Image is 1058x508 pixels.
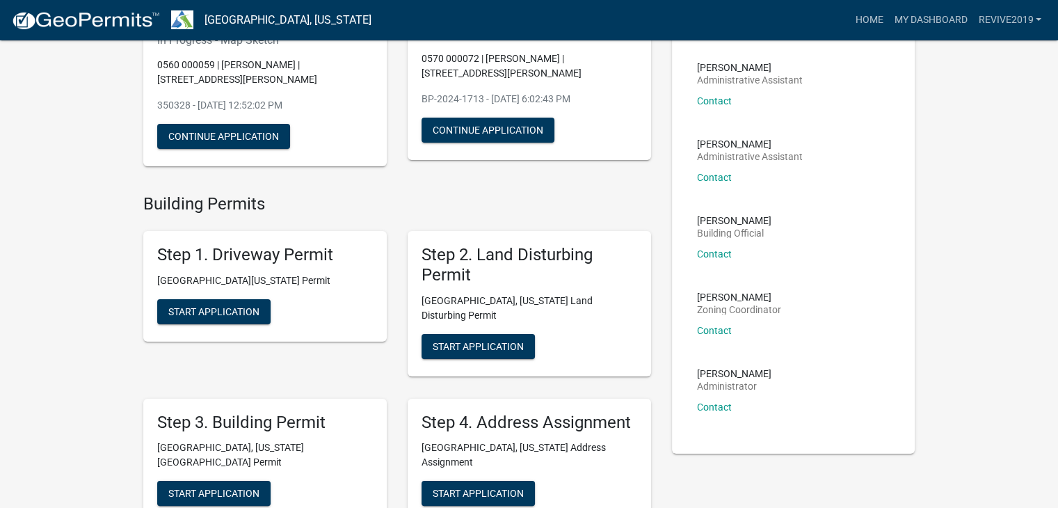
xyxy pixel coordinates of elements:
p: 0560 000059 | [PERSON_NAME] | [STREET_ADDRESS][PERSON_NAME] [157,58,373,87]
a: revive2019 [972,7,1047,33]
h5: Step 4. Address Assignment [422,413,637,433]
a: Contact [697,95,732,106]
h5: Step 2. Land Disturbing Permit [422,245,637,285]
p: Zoning Coordinator [697,305,781,315]
h4: Building Permits [143,194,651,214]
a: Contact [697,325,732,336]
p: 0570 000072 | [PERSON_NAME] | [STREET_ADDRESS][PERSON_NAME] [422,51,637,81]
a: Contact [697,172,732,183]
p: Administrative Assistant [697,75,803,85]
span: Start Application [168,305,259,317]
p: [GEOGRAPHIC_DATA], [US_STATE][GEOGRAPHIC_DATA] Permit [157,440,373,470]
button: Start Application [422,334,535,359]
p: Building Official [697,228,771,238]
a: [GEOGRAPHIC_DATA], [US_STATE] [205,8,371,32]
a: Contact [697,248,732,260]
p: [PERSON_NAME] [697,63,803,72]
span: Start Application [168,488,259,499]
a: Contact [697,402,732,413]
img: Troup County, Georgia [171,10,193,29]
h5: Step 3. Building Permit [157,413,373,433]
button: Start Application [422,481,535,506]
a: My Dashboard [888,7,972,33]
p: Administrative Assistant [697,152,803,161]
p: [PERSON_NAME] [697,369,771,379]
span: Start Application [433,488,524,499]
span: Start Application [433,340,524,351]
button: Start Application [157,481,271,506]
h5: Step 1. Driveway Permit [157,245,373,265]
button: Continue Application [157,124,290,149]
p: [GEOGRAPHIC_DATA][US_STATE] Permit [157,273,373,288]
p: BP-2024-1713 - [DATE] 6:02:43 PM [422,92,637,106]
a: Home [849,7,888,33]
p: [PERSON_NAME] [697,292,781,302]
p: 350328 - [DATE] 12:52:02 PM [157,98,373,113]
button: Start Application [157,299,271,324]
p: [PERSON_NAME] [697,139,803,149]
p: [GEOGRAPHIC_DATA], [US_STATE] Land Disturbing Permit [422,294,637,323]
p: [GEOGRAPHIC_DATA], [US_STATE] Address Assignment [422,440,637,470]
button: Continue Application [422,118,554,143]
p: [PERSON_NAME] [697,216,771,225]
p: Administrator [697,381,771,391]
